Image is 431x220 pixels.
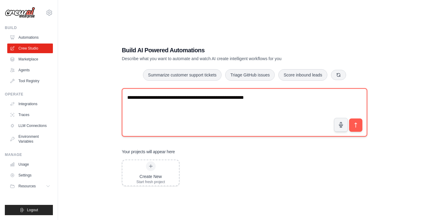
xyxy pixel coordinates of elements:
[5,25,53,30] div: Build
[7,160,53,169] a: Usage
[5,152,53,157] div: Manage
[7,44,53,53] a: Crew Studio
[122,149,175,155] h3: Your projects will appear here
[334,118,348,132] button: Click to speak your automation idea
[27,208,38,212] span: Logout
[7,65,53,75] a: Agents
[7,181,53,191] button: Resources
[136,180,165,184] div: Start fresh project
[331,70,346,80] button: Get new suggestions
[18,184,36,189] span: Resources
[7,54,53,64] a: Marketplace
[5,7,35,18] img: Logo
[122,46,325,54] h1: Build AI Powered Automations
[225,69,275,81] button: Triage GitHub issues
[7,99,53,109] a: Integrations
[7,170,53,180] a: Settings
[278,69,327,81] button: Score inbound leads
[143,69,222,81] button: Summarize customer support tickets
[7,33,53,42] a: Automations
[122,56,325,62] p: Describe what you want to automate and watch AI create intelligent workflows for you
[7,76,53,86] a: Tool Registry
[5,205,53,215] button: Logout
[7,132,53,146] a: Environment Variables
[5,92,53,97] div: Operate
[7,110,53,120] a: Traces
[401,191,431,220] iframe: Chat Widget
[7,121,53,131] a: LLM Connections
[136,173,165,180] div: Create New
